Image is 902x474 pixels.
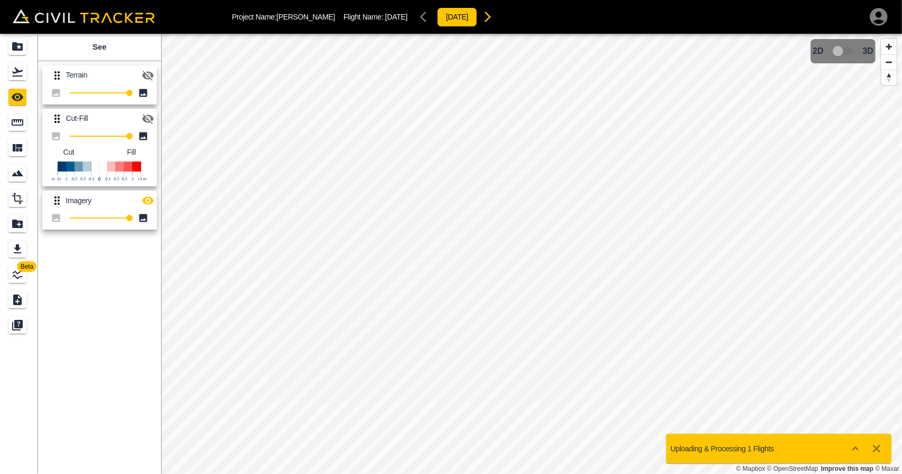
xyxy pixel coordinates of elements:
p: Project Name: [PERSON_NAME] [232,13,335,21]
p: Flight Name: [343,13,407,21]
button: Zoom out [881,54,897,70]
span: [DATE] [385,13,407,21]
a: Map feedback [821,465,873,472]
img: Civil Tracker [13,9,155,24]
a: OpenStreetMap [767,465,819,472]
canvas: Map [161,34,902,474]
span: 3D [863,46,873,56]
span: 2D [813,46,823,56]
button: Show more [845,438,866,459]
p: Uploading & Processing 1 Flights [671,444,774,453]
span: 3D model not uploaded yet [828,41,859,61]
button: Reset bearing to north [881,70,897,85]
button: [DATE] [437,7,477,27]
a: Maxar [875,465,899,472]
button: Zoom in [881,39,897,54]
a: Mapbox [736,465,765,472]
